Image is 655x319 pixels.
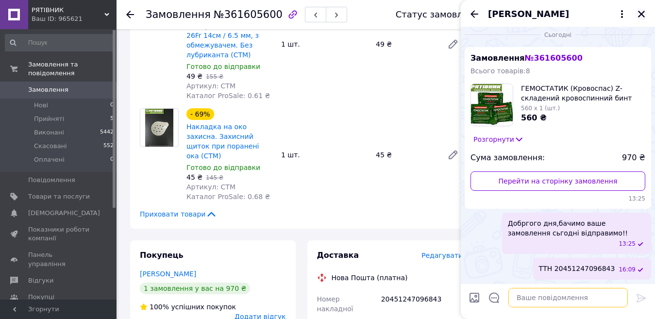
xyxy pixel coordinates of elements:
[470,195,645,203] span: 13:25 12.09.2025
[317,251,359,260] span: Доставка
[140,302,236,312] div: успішних покупок
[28,176,75,185] span: Повідомлення
[28,209,100,218] span: [DEMOGRAPHIC_DATA]
[277,148,372,162] div: 1 шт.
[540,31,575,39] span: Сьогодні
[372,148,439,162] div: 45 ₴
[110,155,114,164] span: 0
[379,290,465,318] div: 20451247096843
[32,15,117,23] div: Ваш ID: 965621
[206,73,223,80] span: 155 ₴
[103,142,114,151] span: 552
[471,84,513,126] img: 6199875806_w100_h100_gemostatik-z-slozhennyj.jpg
[470,171,645,191] a: Перейти на сторінку замовлення
[140,283,250,294] div: 1 замовлення у вас на 970 ₴
[622,152,645,164] span: 970 ₴
[28,251,90,268] span: Панель управління
[206,174,223,181] span: 145 ₴
[28,192,90,201] span: Товари та послуги
[488,291,501,304] button: Відкрити шаблони відповідей
[186,82,235,90] span: Артикул: СТМ
[186,63,260,70] span: Готово до відправки
[329,273,410,283] div: Нова Пошта (платна)
[34,128,64,137] span: Виконані
[521,105,560,112] span: 560 x 1 (шт.)
[465,30,651,39] div: 12.09.2025
[110,101,114,110] span: 0
[421,252,463,259] span: Редагувати
[619,266,636,274] span: 16:09 12.09.2025
[488,8,569,20] span: [PERSON_NAME]
[214,9,283,20] span: №361605600
[32,6,104,15] span: РЯТІВНИК
[372,37,439,51] div: 49 ₴
[470,53,583,63] span: Замовлення
[186,173,202,181] span: 45 ₴
[277,37,372,51] div: 1 шт.
[5,34,115,51] input: Пошук
[28,60,117,78] span: Замовлення та повідомлення
[186,123,259,160] a: Накладка на око захисна. Захисний щиток при поранені ока (СТМ)
[470,134,527,145] button: Розгорнути
[469,8,480,20] button: Назад
[443,34,463,54] a: Редагувати
[100,128,114,137] span: 5442
[28,85,68,94] span: Замовлення
[140,251,184,260] span: Покупець
[110,115,114,123] span: 5
[488,8,628,20] button: [PERSON_NAME]
[28,225,90,243] span: Показники роботи компанії
[317,295,353,313] span: Номер накладної
[443,145,463,165] a: Редагувати
[521,113,547,122] span: 560 ₴
[619,240,636,248] span: 13:25 12.09.2025
[34,115,64,123] span: Прийняті
[636,8,647,20] button: Закрити
[539,264,615,274] span: ТТН 20451247096843
[186,72,202,80] span: 49 ₴
[145,109,174,147] img: Накладка на око захисна. Захисний щиток при поранені ока (СТМ)
[524,53,582,63] span: № 361605600
[140,270,196,278] a: [PERSON_NAME]
[34,101,48,110] span: Нові
[126,10,134,19] div: Повернутися назад
[186,92,270,100] span: Каталог ProSale: 0.61 ₴
[28,293,54,302] span: Покупці
[140,209,217,219] span: Приховати товари
[28,276,53,285] span: Відгуки
[396,10,485,19] div: Статус замовлення
[470,67,530,75] span: Всього товарів: 8
[186,164,260,171] span: Готово до відправки
[186,183,235,191] span: Артикул: СТМ
[146,9,211,20] span: Замовлення
[186,108,214,120] div: - 69%
[34,155,65,164] span: Оплачені
[34,142,67,151] span: Скасовані
[470,152,545,164] span: Сума замовлення:
[508,218,645,238] span: Добргого дня,бачимо ваше замовлення сьгодні відправимо!!
[186,193,270,201] span: Каталог ProSale: 0.68 ₴
[150,303,169,311] span: 100%
[521,84,645,103] span: ГЕМОСТАТИК (Кровоспас) Z- складений кровоспинний бинт 7.5см х3.7м (каолін,сульфат барію) (УТА)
